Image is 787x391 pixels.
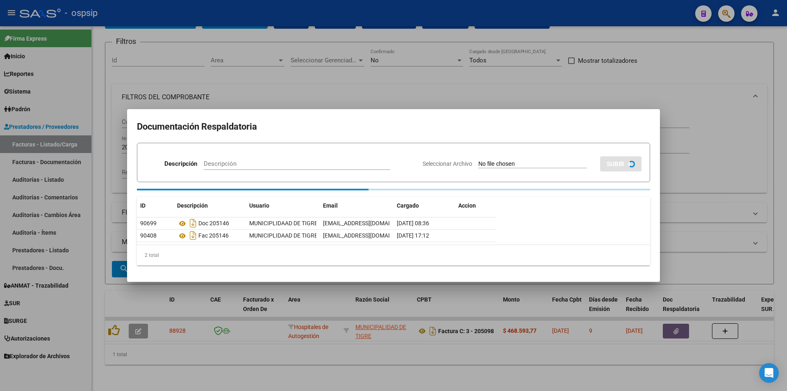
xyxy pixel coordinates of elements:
[455,197,496,215] datatable-header-cell: Accion
[397,220,429,226] span: [DATE] 08:36
[188,217,198,230] i: Descargar documento
[323,220,414,226] span: [EMAIL_ADDRESS][DOMAIN_NAME]
[600,156,641,171] button: SUBIR
[320,197,393,215] datatable-header-cell: Email
[140,202,146,209] span: ID
[759,363,779,383] div: Open Intercom Messenger
[323,202,338,209] span: Email
[140,232,157,239] span: 90408
[607,160,624,168] span: SUBIR
[397,232,429,239] span: [DATE] 17:12
[137,119,650,135] h2: Documentación Respaldatoria
[174,197,246,215] datatable-header-cell: Descripción
[249,220,321,226] span: MUNICIPLIDAAD DE TIGRE -
[177,202,208,209] span: Descripción
[423,160,472,167] span: Seleccionar Archivo
[249,202,269,209] span: Usuario
[188,229,198,242] i: Descargar documento
[177,217,243,230] div: Doc 205146
[137,245,650,265] div: 2 total
[393,197,455,215] datatable-header-cell: Cargado
[323,232,414,239] span: [EMAIL_ADDRESS][DOMAIN_NAME]
[140,220,157,226] span: 90699
[397,202,419,209] span: Cargado
[177,229,243,242] div: Fac 205146
[137,197,174,215] datatable-header-cell: ID
[164,159,197,169] p: Descripción
[249,232,321,239] span: MUNICIPLIDAAD DE TIGRE -
[458,202,476,209] span: Accion
[246,197,320,215] datatable-header-cell: Usuario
